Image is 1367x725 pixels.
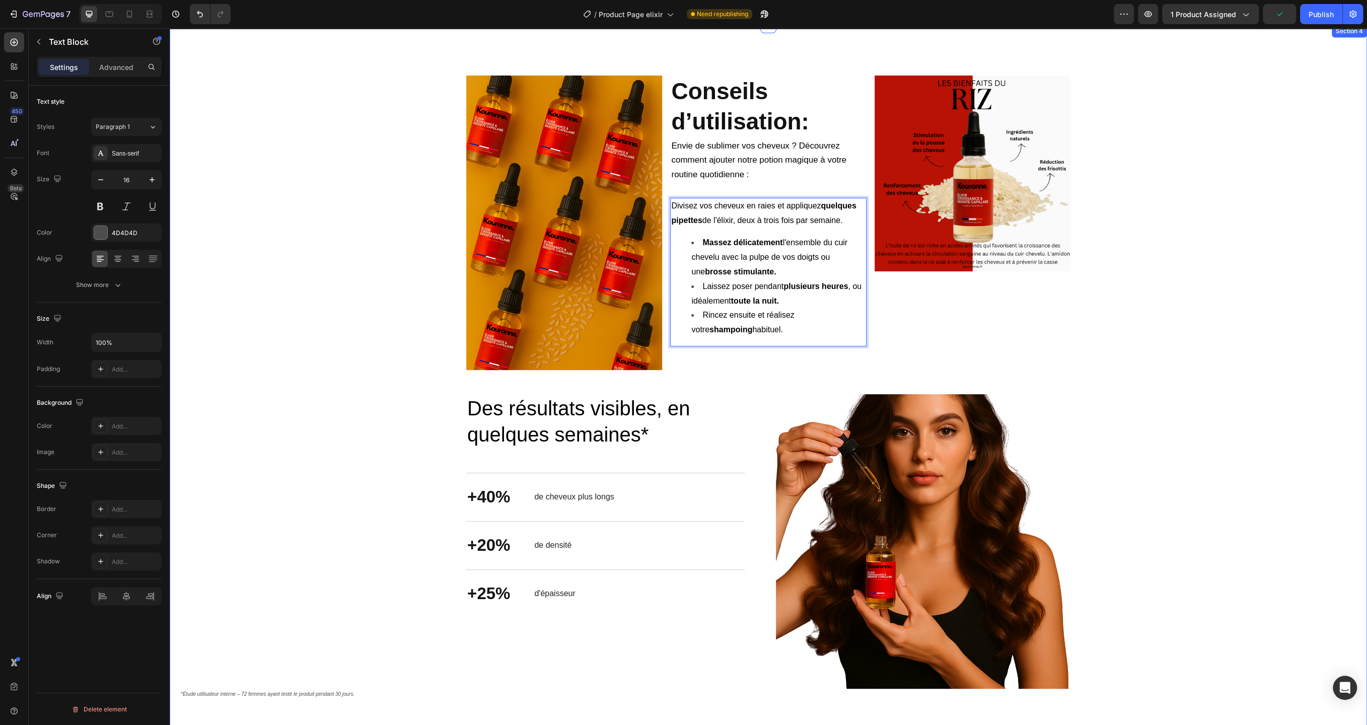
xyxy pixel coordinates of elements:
img: gempages_580485749749580713-aa65d0ab-e3c8-4ed0-9151-d6bdd57e0326.png [297,47,492,342]
div: Add... [112,531,159,540]
div: 450 [10,107,24,115]
div: Styles [37,122,54,131]
p: Settings [50,62,78,72]
div: Color [37,421,52,430]
span: Laissez poser pendant , ou idéalement [522,254,692,277]
span: 1 product assigned [1171,9,1236,20]
span: Paragraph 1 [96,122,130,131]
p: +20% [298,506,340,528]
div: Rich Text Editor. Editing area: main [500,170,696,318]
strong: quelques pipettes [501,173,686,196]
span: Envie de sublimer vos cheveux ? Découvrez comment ajouter notre potion magique à votre routine qu... [501,113,677,152]
strong: shampoing [540,297,583,306]
button: 1 product assigned [1162,4,1259,24]
img: gempages_580485749749580713-0bb9af09-86e1-4878-8308-f92f788dd046.png [606,366,901,661]
p: +40% [298,458,340,480]
span: Need republishing [697,10,748,19]
button: Publish [1300,4,1342,24]
div: Sans-serif [112,149,159,158]
div: Border [37,504,56,514]
strong: toute la nuit. [561,268,609,277]
div: Undo/Redo [190,4,231,24]
div: Add... [112,422,159,431]
span: l'ensemble du cuir chevelu avec la pulpe de vos doigts ou une [522,210,678,248]
button: Delete element [37,701,162,717]
h2: Des résultats visibles, en quelques semaines* [297,366,575,420]
div: Size [37,173,63,186]
div: 4D4D4D [112,229,159,238]
p: Advanced [99,62,133,72]
div: Align [37,252,65,266]
p: +25% [298,555,340,576]
div: Size [37,312,63,326]
span: Rincez ensuite et réalisez votre habituel. [522,282,624,306]
strong: Massez délicatement [533,210,613,219]
span: Product Page elixir [599,9,663,20]
p: de cheveux plus longs [365,464,444,474]
strong: brosse stimulante. [535,239,606,248]
div: Shadow [37,557,60,566]
button: Paragraph 1 [91,118,162,136]
div: Corner [37,531,57,540]
img: gempages_580485749749580713-8d378de5-bbf4-49c7-b862-e600d92202bb.png [705,47,901,243]
div: Width [37,338,53,347]
div: Beta [8,184,24,192]
div: Padding [37,365,60,374]
div: Font [37,149,49,158]
div: Add... [112,505,159,514]
div: Background [37,396,86,410]
button: Show more [37,276,162,294]
i: *Étude utilisateur interne – 72 femmes ayant testé le produit pendant 30 jours. [11,663,185,669]
div: Show more [76,280,123,290]
span: / [594,9,597,20]
p: de densité [365,512,402,523]
button: 7 [4,4,75,24]
div: Text style [37,97,64,106]
strong: Conseils d’utilisation: [501,50,639,106]
span: Divisez vos cheveux en raies et appliquez de l'élixir, deux à trois fois par semaine. [501,173,686,196]
div: Align [37,590,65,603]
p: d'épaisseur [365,560,405,571]
div: Open Intercom Messenger [1333,676,1357,700]
p: 7 [66,8,70,20]
div: Color [37,228,52,237]
div: Publish [1309,9,1334,20]
div: Image [37,448,54,457]
div: Delete element [71,703,127,715]
iframe: Design area [170,28,1367,725]
div: Add... [112,365,159,374]
div: Add... [112,557,159,566]
strong: plusieurs heures [614,254,678,262]
div: Shape [37,479,69,493]
input: Auto [92,333,161,351]
div: Add... [112,448,159,457]
p: Text Block [49,36,134,48]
